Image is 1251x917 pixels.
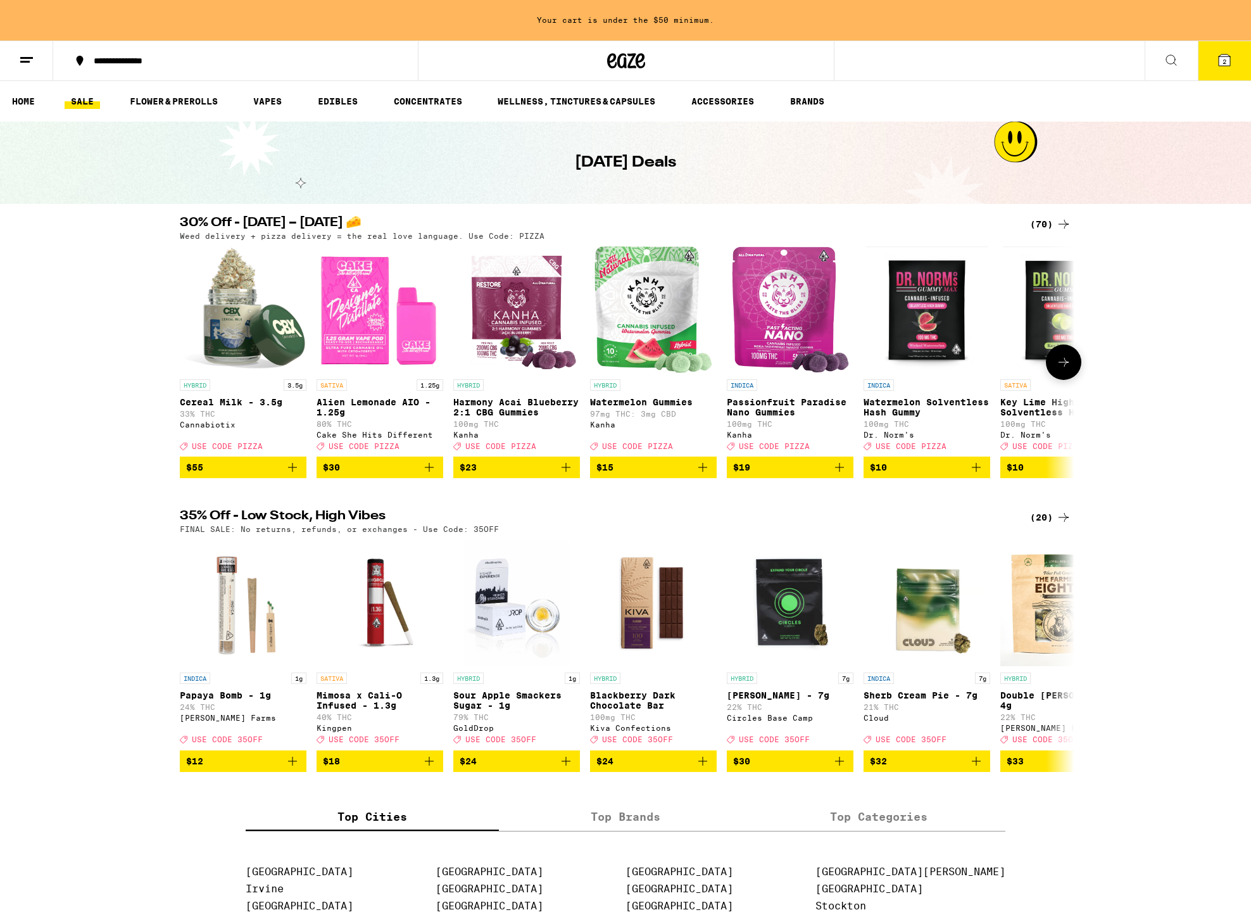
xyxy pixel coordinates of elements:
[1000,431,1127,439] div: Dr. Norm's
[727,420,853,428] p: 100mg THC
[752,804,1005,831] label: Top Categories
[590,397,717,407] p: Watermelon Gummies
[192,442,263,450] span: USE CODE PIZZA
[180,246,306,373] img: Cannabiotix - Cereal Milk - 3.5g
[180,690,306,700] p: Papaya Bomb - 1g
[453,690,580,711] p: Sour Apple Smackers Sugar - 1g
[1000,690,1127,711] p: Double [PERSON_NAME] - 4g
[1000,457,1127,478] button: Add to bag
[387,94,468,109] a: CONCENTRATES
[864,540,990,750] a: Open page for Sherb Cream Pie - 7g from Cloud
[453,540,580,750] a: Open page for Sour Apple Smackers Sugar - 1g from GoldDrop
[29,9,55,20] span: Help
[815,900,866,912] a: Stockton
[436,900,543,912] a: [GEOGRAPHIC_DATA]
[180,540,306,666] img: Lowell Farms - Papaya Bomb - 1g
[864,397,990,417] p: Watermelon Solventless Hash Gummy
[727,540,853,750] a: Open page for Lantz - 7g from Circles Base Camp
[1003,246,1125,373] img: Dr. Norm's - Key Lime High Solventless Hash Gummy
[602,736,673,744] span: USE CODE 35OFF
[864,246,990,457] a: Open page for Watermelon Solventless Hash Gummy from Dr. Norm's
[727,397,853,417] p: Passionfruit Paradise Nano Gummies
[1030,217,1071,232] div: (70)
[590,410,717,418] p: 97mg THC: 3mg CBD
[1000,420,1127,428] p: 100mg THC
[731,246,849,373] img: Kanha - Passionfruit Paradise Nano Gummies
[864,690,990,700] p: Sherb Cream Pie - 7g
[180,217,1009,232] h2: 30% Off - [DATE] – [DATE] 🧀
[594,246,712,373] img: Kanha - Watermelon Gummies
[727,690,853,700] p: [PERSON_NAME] - 7g
[815,883,923,895] a: [GEOGRAPHIC_DATA]
[1000,397,1127,417] p: Key Lime High Solventless Hash Gummy
[870,462,887,472] span: $10
[864,379,894,391] p: INDICA
[590,457,717,478] button: Add to bag
[815,866,1005,878] a: [GEOGRAPHIC_DATA][PERSON_NAME]
[180,714,306,722] div: [PERSON_NAME] Farms
[739,442,810,450] span: USE CODE PIZZA
[180,457,306,478] button: Add to bag
[180,703,306,711] p: 24% THC
[864,673,894,684] p: INDICA
[317,420,443,428] p: 80% THC
[317,690,443,711] p: Mimosa x Cali-O Infused - 1.3g
[876,736,946,744] span: USE CODE 35OFF
[625,883,733,895] a: [GEOGRAPHIC_DATA]
[436,866,543,878] a: [GEOGRAPHIC_DATA]
[317,750,443,772] button: Add to bag
[323,462,340,472] span: $30
[876,442,946,450] span: USE CODE PIZZA
[323,756,340,766] span: $18
[1223,58,1226,65] span: 2
[1000,540,1127,666] img: Lowell Farms - Double Runtz - 4g
[246,866,353,878] a: [GEOGRAPHIC_DATA]
[602,442,673,450] span: USE CODE PIZZA
[453,246,580,457] a: Open page for Harmony Acai Blueberry 2:1 CBG Gummies from Kanha
[453,724,580,732] div: GoldDrop
[590,673,620,684] p: HYBRID
[65,94,100,109] a: SALE
[317,540,443,666] img: Kingpen - Mimosa x Cali-O Infused - 1.3g
[291,673,306,684] p: 1g
[317,246,443,457] a: Open page for Alien Lemonade AIO - 1.25g from Cake She Hits Different
[1000,713,1127,721] p: 22% THC
[491,94,662,109] a: WELLNESS, TINCTURES & CAPSULES
[590,690,717,711] p: Blackberry Dark Chocolate Bar
[453,379,484,391] p: HYBRID
[1000,246,1127,457] a: Open page for Key Lime High Solventless Hash Gummy from Dr. Norm's
[180,421,306,429] div: Cannabiotix
[123,94,224,109] a: FLOWER & PREROLLS
[590,246,717,457] a: Open page for Watermelon Gummies from Kanha
[1007,462,1024,472] span: $10
[464,540,569,666] img: GoldDrop - Sour Apple Smackers Sugar - 1g
[1000,379,1031,391] p: SATIVA
[180,673,210,684] p: INDICA
[186,756,203,766] span: $12
[180,540,306,750] a: Open page for Papaya Bomb - 1g from Lowell Farms
[6,94,41,109] a: HOME
[180,510,1009,525] h2: 35% Off - Low Stock, High Vibes
[317,713,443,721] p: 40% THC
[864,420,990,428] p: 100mg THC
[465,442,536,450] span: USE CODE PIZZA
[453,397,580,417] p: Harmony Acai Blueberry 2:1 CBG Gummies
[864,431,990,439] div: Dr. Norm's
[192,736,263,744] span: USE CODE 35OFF
[590,540,717,750] a: Open page for Blackberry Dark Chocolate Bar from Kiva Confections
[436,883,543,895] a: [GEOGRAPHIC_DATA]
[1000,673,1031,684] p: HYBRID
[180,397,306,407] p: Cereal Milk - 3.5g
[727,431,853,439] div: Kanha
[417,379,443,391] p: 1.25g
[317,379,347,391] p: SATIVA
[864,457,990,478] button: Add to bag
[317,457,443,478] button: Add to bag
[180,379,210,391] p: HYBRID
[460,462,477,472] span: $23
[733,462,750,472] span: $19
[1030,510,1071,525] div: (20)
[727,246,853,457] a: Open page for Passionfruit Paradise Nano Gummies from Kanha
[465,736,536,744] span: USE CODE 35OFF
[784,94,831,109] button: BRANDS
